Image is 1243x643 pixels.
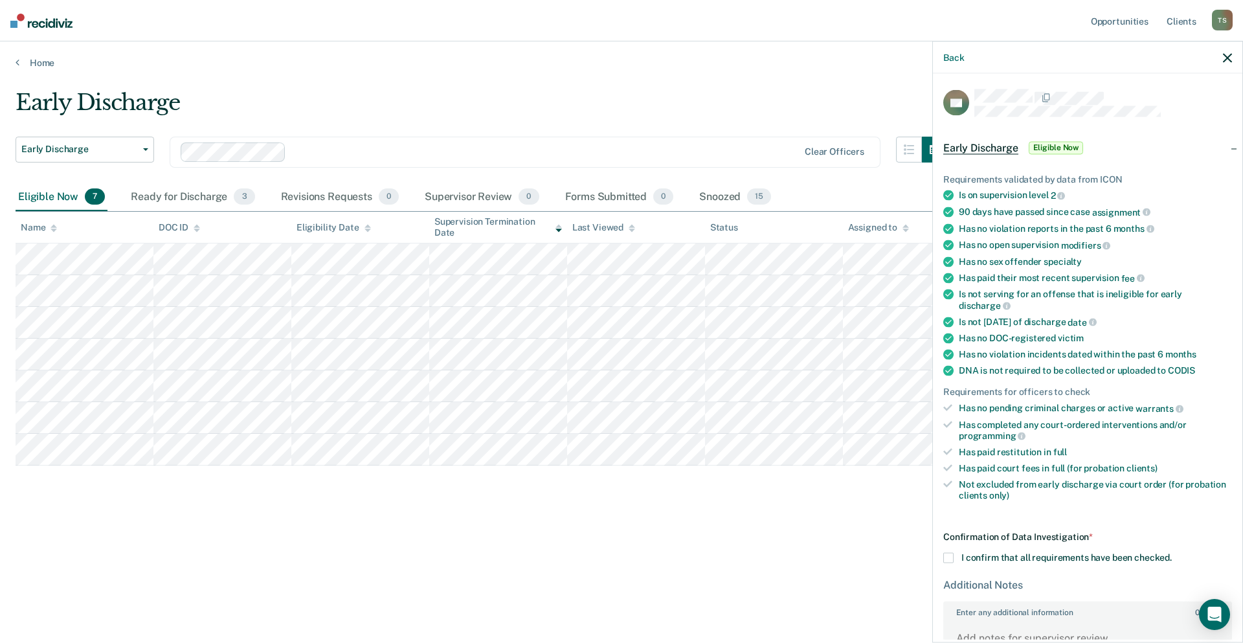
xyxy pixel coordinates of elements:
div: T S [1212,10,1233,30]
div: Clear officers [805,146,864,157]
span: Eligible Now [1029,141,1084,154]
div: Has paid their most recent supervision [959,272,1232,284]
span: 0 [519,188,539,205]
div: Revisions Requests [278,183,401,212]
div: Additional Notes [943,579,1232,591]
span: 3 [234,188,254,205]
div: Has no open supervision [959,240,1232,251]
span: modifiers [1061,240,1111,251]
div: Is not [DATE] of discharge [959,316,1232,328]
div: Has paid court fees in full (for probation [959,463,1232,474]
div: Has no pending criminal charges or active [959,403,1232,414]
span: warrants [1136,403,1183,414]
div: Forms Submitted [563,183,677,212]
span: victim [1058,333,1084,343]
span: 15 [747,188,771,205]
div: Confirmation of Data Investigation [943,532,1232,543]
div: Has no DOC-registered [959,333,1232,344]
span: discharge [959,300,1011,311]
span: 0 [379,188,399,205]
span: months [1114,223,1154,234]
div: Has paid restitution in [959,447,1232,458]
span: / 1600 [1195,608,1219,617]
div: Status [710,222,738,233]
span: date [1068,317,1096,327]
div: Requirements for officers to check [943,387,1232,398]
span: 7 [85,188,105,205]
span: assignment [1092,207,1150,217]
span: full [1053,447,1067,457]
a: Home [16,57,1227,69]
div: Has no sex offender [959,256,1232,267]
span: fee [1121,273,1145,283]
span: 0 [653,188,673,205]
div: Requirements validated by data from ICON [943,174,1232,185]
label: Enter any additional information [945,603,1231,617]
div: Assigned to [848,222,909,233]
span: Early Discharge [21,144,138,155]
div: Early Discharge [16,89,948,126]
span: programming [959,431,1025,441]
div: Snoozed [697,183,774,212]
span: Early Discharge [943,141,1018,154]
span: 2 [1051,190,1066,201]
img: Recidiviz [10,14,73,28]
div: Eligibility Date [297,222,371,233]
div: Has no violation incidents dated within the past 6 [959,349,1232,360]
div: Has no violation reports in the past 6 [959,223,1232,234]
span: 0 [1195,608,1200,617]
div: DNA is not required to be collected or uploaded to [959,365,1232,376]
span: months [1165,349,1196,359]
span: clients) [1126,463,1158,473]
div: Open Intercom Messenger [1199,599,1230,630]
div: Supervisor Review [422,183,542,212]
div: Ready for Discharge [128,183,257,212]
div: Last Viewed [572,222,635,233]
button: Back [943,52,964,63]
div: 90 days have passed since case [959,207,1232,218]
span: only) [989,490,1009,500]
div: Has completed any court-ordered interventions and/or [959,419,1232,441]
div: Not excluded from early discharge via court order (for probation clients [959,479,1232,501]
div: Is not serving for an offense that is ineligible for early [959,289,1232,311]
span: specialty [1044,256,1082,266]
div: Name [21,222,57,233]
div: Supervision Termination Date [434,216,562,238]
span: CODIS [1168,365,1195,376]
span: I confirm that all requirements have been checked. [961,552,1172,563]
div: Early DischargeEligible Now [933,127,1242,168]
div: Is on supervision level [959,190,1232,201]
div: DOC ID [159,222,200,233]
div: Eligible Now [16,183,107,212]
